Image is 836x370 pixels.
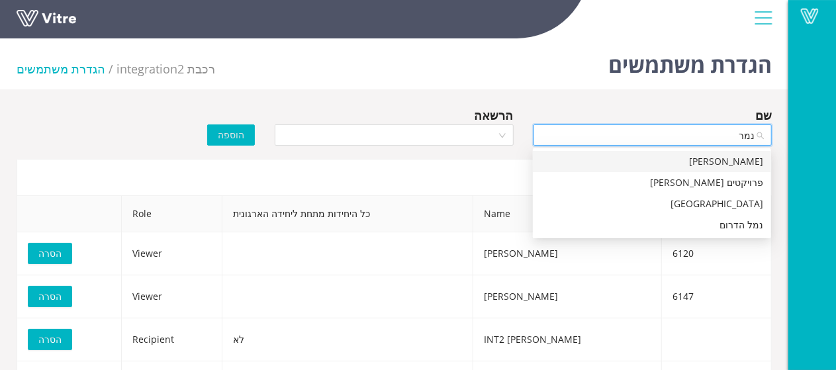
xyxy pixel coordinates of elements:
span: 6147 [673,290,694,302]
button: הסרה [28,243,72,264]
td: [PERSON_NAME] [473,275,662,318]
div: [PERSON_NAME] [541,154,763,169]
th: Role [122,196,222,232]
span: 6120 [673,247,694,259]
div: נמל הדרום [541,218,763,232]
span: הסרה [38,289,62,304]
td: [PERSON_NAME] INT2 [473,318,662,361]
div: נמל חיפה [533,193,771,214]
th: כל היחידות מתחת ליחידה הארגונית [222,196,473,232]
span: Viewer [132,290,162,302]
span: הסרה [38,332,62,347]
h1: הגדרת משתמשים [608,33,772,89]
span: Name [473,196,661,232]
div: נמרוד קריטמלר [533,151,771,172]
span: 337 [116,61,215,77]
span: Viewer [132,247,162,259]
td: לא [222,318,473,361]
button: הוספה [207,124,255,146]
span: הסרה [38,246,62,261]
td: [PERSON_NAME] [473,232,662,275]
div: משתמשי טפסים [17,159,772,195]
li: הגדרת משתמשים [17,60,116,78]
div: [GEOGRAPHIC_DATA] [541,197,763,211]
div: שם [755,106,772,124]
div: פרויקטים נמרוד [533,172,771,193]
div: הרשאה [475,106,514,124]
button: הסרה [28,329,72,350]
span: Recipient [132,333,174,346]
div: פרויקטים [PERSON_NAME] [541,175,763,190]
div: נמל הדרום [533,214,771,236]
button: הסרה [28,286,72,307]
